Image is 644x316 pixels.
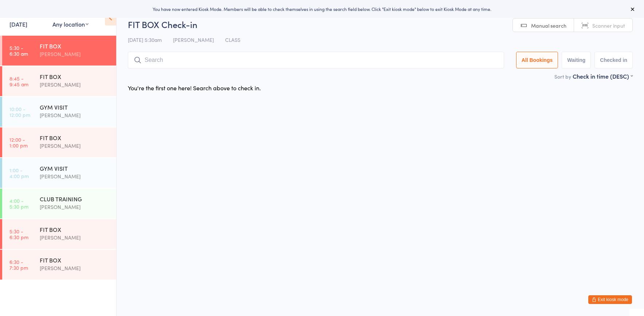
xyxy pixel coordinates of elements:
div: FIT BOX [40,256,110,264]
a: 10:00 -12:00 pmGYM VISIT[PERSON_NAME] [2,97,116,127]
a: 5:30 -6:30 amFIT BOX[PERSON_NAME] [2,36,116,66]
div: [PERSON_NAME] [40,264,110,272]
button: Checked in [594,52,633,68]
div: [PERSON_NAME] [40,203,110,211]
time: 10:00 - 12:00 pm [9,106,30,118]
label: Sort by [554,73,571,80]
div: Any location [52,20,89,28]
div: [PERSON_NAME] [40,142,110,150]
div: FIT BOX [40,225,110,233]
a: 5:30 -6:30 pmFIT BOX[PERSON_NAME] [2,219,116,249]
div: CLUB TRAINING [40,195,110,203]
div: You're the first one here! Search above to check in. [128,84,261,92]
a: 6:30 -7:30 pmFIT BOX[PERSON_NAME] [2,250,116,280]
div: [PERSON_NAME] [40,80,110,89]
div: Check in time (DESC) [573,72,633,80]
button: Exit kiosk mode [588,295,632,304]
input: Search [128,52,504,68]
time: 6:30 - 7:30 pm [9,259,28,270]
span: [PERSON_NAME] [173,36,214,43]
h2: FIT BOX Check-in [128,18,633,30]
a: 4:00 -5:30 pmCLUB TRAINING[PERSON_NAME] [2,189,116,218]
div: You have now entered Kiosk Mode. Members will be able to check themselves in using the search fie... [12,6,632,12]
time: 4:00 - 5:30 pm [9,198,28,209]
div: FIT BOX [40,42,110,50]
time: 1:00 - 4:00 pm [9,167,29,179]
div: GYM VISIT [40,164,110,172]
a: 12:00 -1:00 pmFIT BOX[PERSON_NAME] [2,127,116,157]
span: CLASS [225,36,240,43]
a: 1:00 -4:00 pmGYM VISIT[PERSON_NAME] [2,158,116,188]
span: [DATE] 5:30am [128,36,162,43]
div: [PERSON_NAME] [40,111,110,119]
span: Manual search [531,22,566,29]
a: 8:45 -9:45 amFIT BOX[PERSON_NAME] [2,66,116,96]
time: 12:00 - 1:00 pm [9,137,28,148]
time: 5:30 - 6:30 pm [9,228,28,240]
div: [PERSON_NAME] [40,50,110,58]
div: [PERSON_NAME] [40,172,110,181]
time: 5:30 - 6:30 am [9,45,28,56]
div: FIT BOX [40,72,110,80]
div: FIT BOX [40,134,110,142]
div: [PERSON_NAME] [40,233,110,242]
span: Scanner input [592,22,625,29]
a: [DATE] [9,20,27,28]
time: 8:45 - 9:45 am [9,75,28,87]
button: All Bookings [516,52,558,68]
button: Waiting [562,52,591,68]
div: GYM VISIT [40,103,110,111]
